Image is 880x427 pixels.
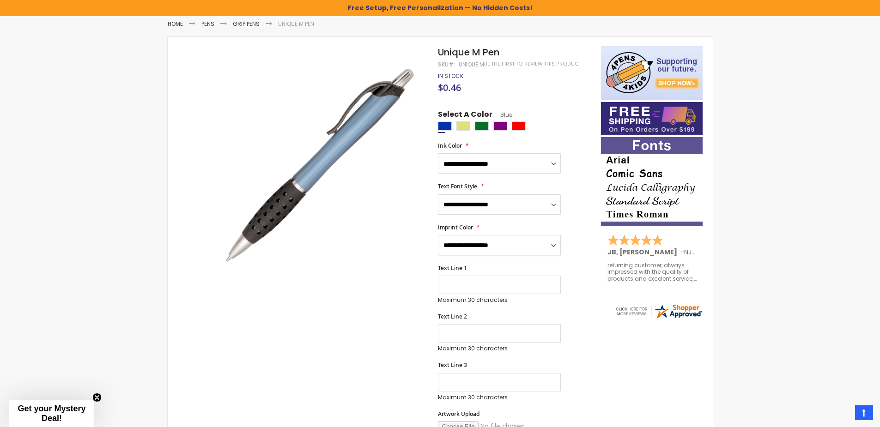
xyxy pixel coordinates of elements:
[168,20,183,28] a: Home
[438,296,561,304] p: Maximum 30 characters
[614,303,703,319] img: 4pens.com widget logo
[438,72,463,80] span: In stock
[607,262,697,282] div: returning customer, always impressed with the quality of products and excelent service, will retu...
[201,20,214,28] a: Pens
[855,405,873,420] a: Top
[475,121,489,131] div: Green
[438,313,467,320] span: Text Line 2
[512,121,526,131] div: Red
[438,361,467,369] span: Text Line 3
[614,313,703,321] a: 4pens.com certificate URL
[215,60,426,271] img: 4067blu.jpg
[438,46,499,59] span: Unique M Pen
[438,72,463,80] div: Availability
[438,223,473,231] span: Imprint Color
[438,182,477,190] span: Text Font Style
[438,81,461,94] span: $0.46
[438,394,561,401] p: Maximum 30 characters
[92,393,102,402] button: Close teaser
[601,46,703,100] img: 4pens 4 kids
[438,345,561,352] p: Maximum 30 characters
[493,121,507,131] div: Purple
[438,410,479,418] span: Artwork Upload
[459,61,484,68] div: Unique M
[18,404,85,423] span: Get your Mystery Deal!
[438,264,467,272] span: Text Line 1
[607,247,680,257] span: JB, [PERSON_NAME]
[438,121,452,131] div: Blue
[278,20,314,28] li: Unique M Pen
[601,137,703,226] img: font-personalization-examples
[484,60,581,67] a: Be the first to review this product
[438,60,455,68] strong: SKU
[680,247,761,257] span: - ,
[492,111,512,119] span: Blue
[438,109,492,122] span: Select A Color
[601,102,703,135] img: Free shipping on orders over $199
[233,20,260,28] a: Grip Pens
[9,400,94,427] div: Get your Mystery Deal!Close teaser
[456,121,470,131] div: Gold
[684,247,696,257] span: NJ
[438,142,462,150] span: Ink Color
